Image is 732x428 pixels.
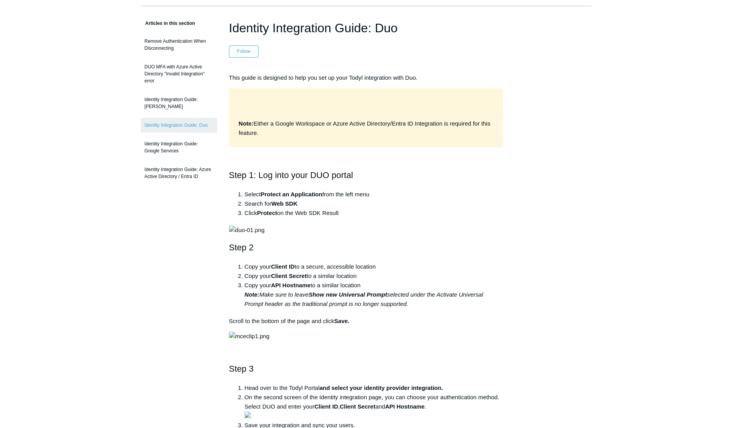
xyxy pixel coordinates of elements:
[229,45,259,57] button: Follow Article
[239,120,253,127] strong: Note:
[245,412,251,418] img: 21914168846099
[229,73,503,82] p: This guide is designed to help you set up your Todyl integration with Duo.
[229,316,503,326] p: Scroll to the bottom of the page and click
[229,332,269,341] img: mceclip1.png
[245,393,503,421] li: On the second screen of the Identity integration page, you can choose your authentication method....
[245,271,503,281] li: Copy your to a similar location
[141,118,217,133] a: Identity Integration Guide: Duo
[245,262,503,271] li: Copy your to a secure, accessible location
[235,115,497,141] td: Either a Google Workspace or Azure Active Directory/Entra ID Integration is required for this fea...
[141,34,217,56] a: Remove Authentication When Disconnecting
[141,59,217,88] a: DUO MFA with Azure Active Directory "Invalid Integration" error
[229,225,265,235] img: duo-01.png
[271,282,311,288] strong: API Hostname
[340,403,376,410] strong: Client Secret
[245,281,503,309] li: Copy your to a similar location
[245,208,503,218] li: Click on the Web SDK Result
[257,210,277,216] strong: Protect
[245,291,483,307] em: Make sure to leave selected under the Activate Universal Prompt header as the traditional prompt ...
[229,19,503,37] h1: Identity Integration Guide: Duo
[245,383,503,393] li: Head over to the Todyl Portal
[314,403,338,410] strong: Client ID
[141,162,217,184] a: Identity Integration Guide: Azure Active Directory / Entra ID
[320,384,443,391] strong: and select your identity provider integration.
[229,241,503,254] h2: Step 2
[271,273,307,279] strong: Client Secret
[141,21,195,26] span: Articles in this section
[309,291,387,298] strong: Show new Universal Prompt
[245,190,503,199] li: Select from the left menu
[245,291,259,298] strong: Note:
[229,362,503,376] h2: Step 3
[271,263,295,270] strong: Client ID
[229,168,503,182] h2: Step 1: Log into your DUO portal
[334,318,349,324] strong: Save.
[141,92,217,114] a: Identity Integration Guide: [PERSON_NAME]
[271,200,297,207] strong: Web SDK
[245,199,503,208] li: Search for
[260,191,322,197] strong: Protect an Application
[141,136,217,158] a: Identity Integration Guide: Google Services
[385,403,425,410] strong: API Hostname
